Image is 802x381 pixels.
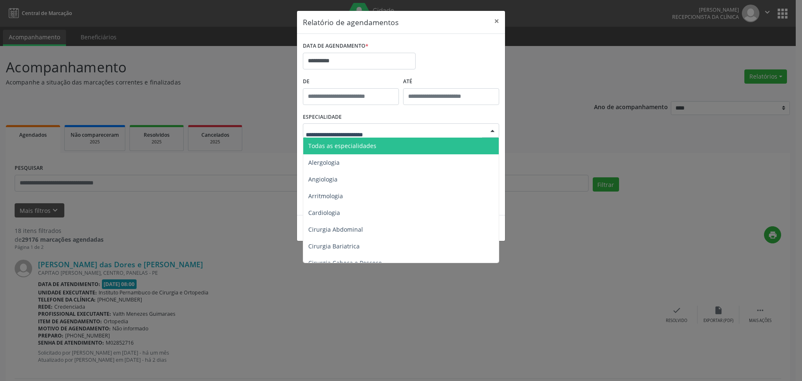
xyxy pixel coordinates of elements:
span: Todas as especialidades [308,142,376,150]
h5: Relatório de agendamentos [303,17,398,28]
label: De [303,75,399,88]
span: Arritmologia [308,192,343,200]
span: Alergologia [308,159,340,166]
label: ATÉ [403,75,499,88]
span: Cirurgia Cabeça e Pescoço [308,259,382,267]
button: Close [488,11,505,31]
label: DATA DE AGENDAMENTO [303,40,368,53]
span: Angiologia [308,175,338,183]
span: Cirurgia Abdominal [308,225,363,233]
label: ESPECIALIDADE [303,111,342,124]
span: Cirurgia Bariatrica [308,242,360,250]
span: Cardiologia [308,209,340,217]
